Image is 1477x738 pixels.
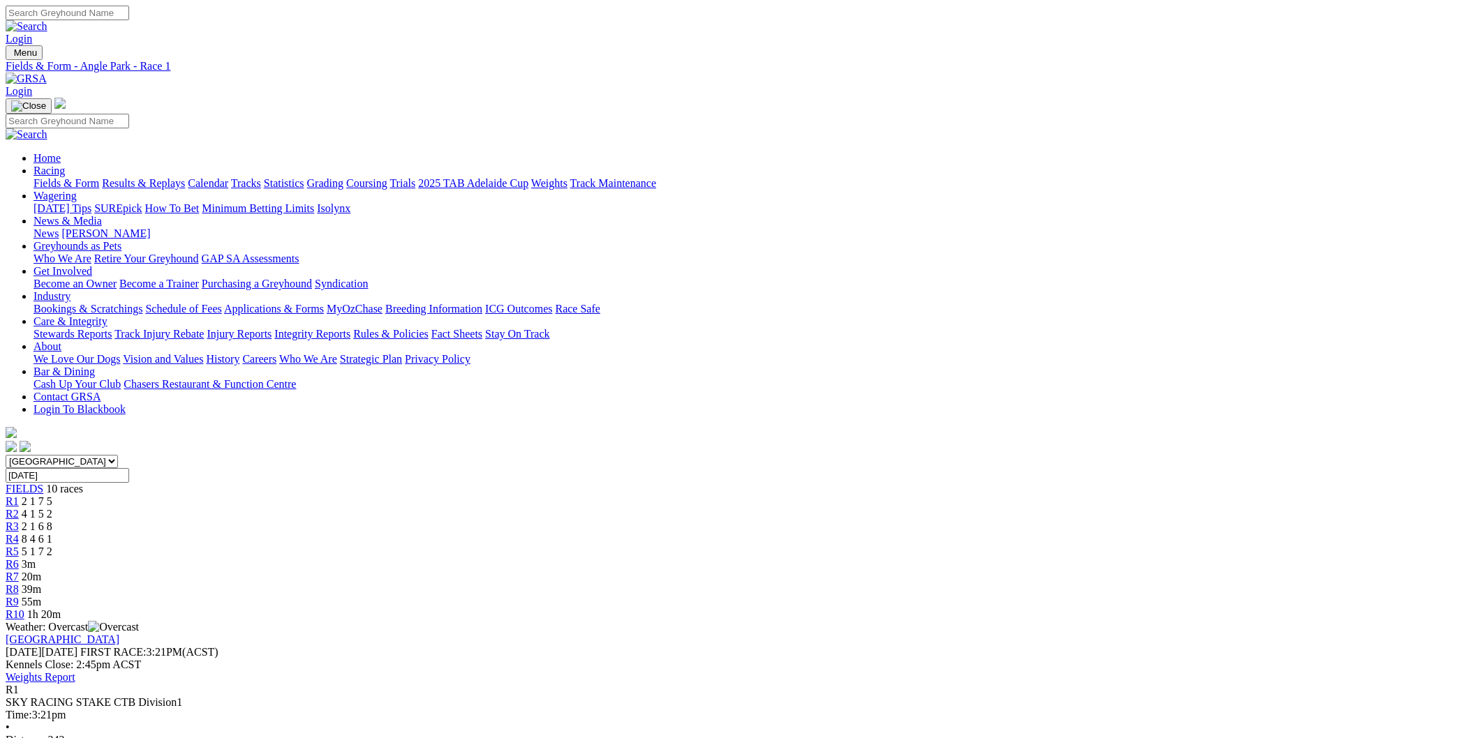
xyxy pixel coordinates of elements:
[22,596,41,608] span: 55m
[6,483,43,495] a: FIELDS
[22,558,36,570] span: 3m
[34,165,65,176] a: Racing
[34,202,91,214] a: [DATE] Tips
[80,646,146,658] span: FIRST RACE:
[6,60,1471,73] a: Fields & Form - Angle Park - Race 1
[485,328,549,340] a: Stay On Track
[6,558,19,570] a: R6
[34,315,107,327] a: Care & Integrity
[34,265,92,277] a: Get Involved
[6,545,19,557] a: R5
[242,353,276,365] a: Careers
[27,608,61,620] span: 1h 20m
[6,45,43,60] button: Toggle navigation
[22,495,52,507] span: 2 1 7 5
[34,303,1471,315] div: Industry
[264,177,304,189] a: Statistics
[6,658,1471,671] div: Kennels Close: 2:45pm ACST
[123,353,203,365] a: Vision and Values
[34,215,102,227] a: News & Media
[34,328,112,340] a: Stewards Reports
[34,353,120,365] a: We Love Our Dogs
[34,366,95,377] a: Bar & Dining
[34,177,1471,190] div: Racing
[6,495,19,507] a: R1
[531,177,567,189] a: Weights
[34,378,121,390] a: Cash Up Your Club
[6,85,32,97] a: Login
[231,177,261,189] a: Tracks
[6,571,19,582] a: R7
[431,328,482,340] a: Fact Sheets
[6,633,119,645] a: [GEOGRAPHIC_DATA]
[6,583,19,595] a: R8
[6,646,42,658] span: [DATE]
[6,427,17,438] img: logo-grsa-white.png
[418,177,528,189] a: 2025 TAB Adelaide Cup
[6,646,77,658] span: [DATE]
[46,483,83,495] span: 10 races
[340,353,402,365] a: Strategic Plan
[6,6,129,20] input: Search
[6,20,47,33] img: Search
[307,177,343,189] a: Grading
[124,378,296,390] a: Chasers Restaurant & Function Centre
[34,278,1471,290] div: Get Involved
[405,353,470,365] a: Privacy Policy
[188,177,228,189] a: Calendar
[279,353,337,365] a: Who We Are
[6,596,19,608] a: R9
[274,328,350,340] a: Integrity Reports
[119,278,199,289] a: Become a Trainer
[389,177,415,189] a: Trials
[114,328,204,340] a: Track Injury Rebate
[6,468,129,483] input: Select date
[6,608,24,620] a: R10
[207,328,272,340] a: Injury Reports
[202,202,314,214] a: Minimum Betting Limits
[22,583,41,595] span: 39m
[34,253,1471,265] div: Greyhounds as Pets
[22,545,52,557] span: 5 1 7 2
[224,303,324,315] a: Applications & Forms
[34,202,1471,215] div: Wagering
[34,240,121,252] a: Greyhounds as Pets
[6,696,1471,709] div: SKY RACING STAKE CTB Division1
[315,278,368,289] a: Syndication
[34,190,77,202] a: Wagering
[34,227,59,239] a: News
[570,177,656,189] a: Track Maintenance
[102,177,185,189] a: Results & Replays
[6,508,19,520] a: R2
[94,253,199,264] a: Retire Your Greyhound
[6,684,19,695] span: R1
[22,571,41,582] span: 20m
[6,98,52,114] button: Toggle navigation
[6,533,19,545] a: R4
[34,152,61,164] a: Home
[6,33,32,45] a: Login
[34,378,1471,391] div: Bar & Dining
[22,533,52,545] span: 8 4 6 1
[385,303,482,315] a: Breeding Information
[353,328,429,340] a: Rules & Policies
[94,202,142,214] a: SUREpick
[346,177,387,189] a: Coursing
[34,340,61,352] a: About
[6,128,47,141] img: Search
[20,441,31,452] img: twitter.svg
[6,73,47,85] img: GRSA
[14,47,37,58] span: Menu
[22,508,52,520] span: 4 1 5 2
